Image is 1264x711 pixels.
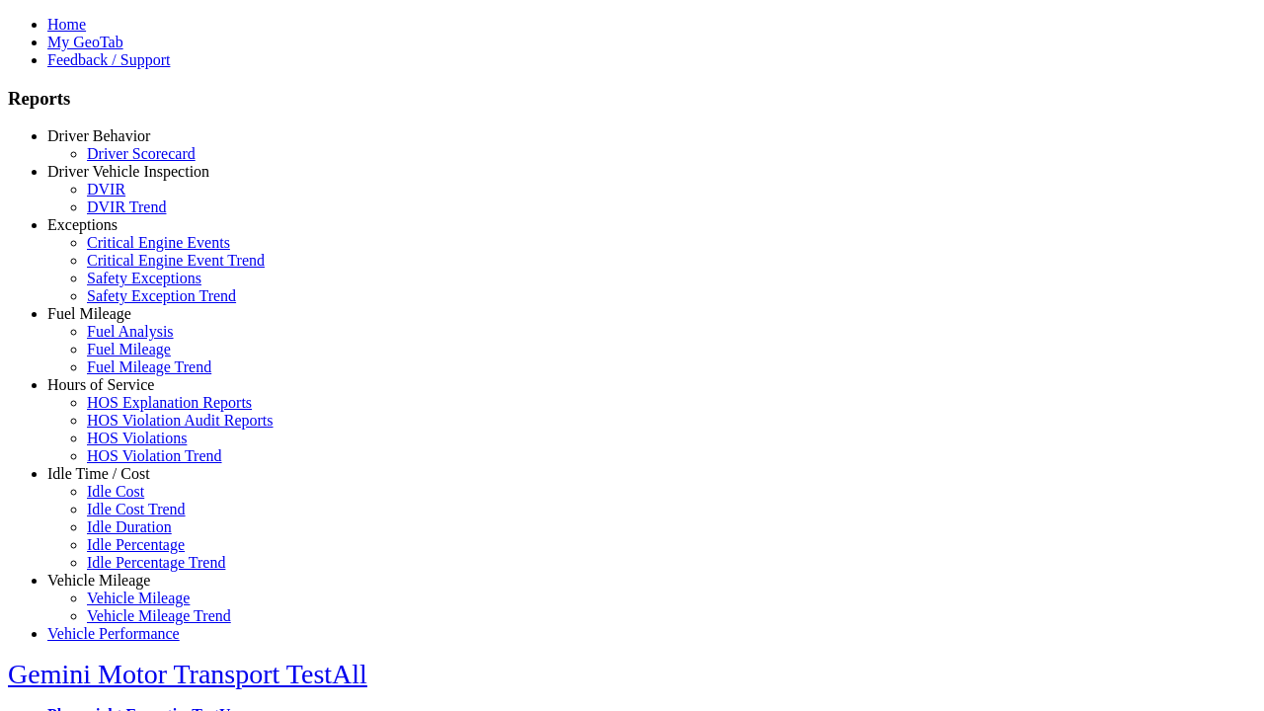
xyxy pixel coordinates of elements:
[47,16,86,33] a: Home
[87,447,222,464] a: HOS Violation Trend
[87,358,211,375] a: Fuel Mileage Trend
[87,590,190,606] a: Vehicle Mileage
[47,34,123,50] a: My GeoTab
[47,376,154,393] a: Hours of Service
[87,607,231,624] a: Vehicle Mileage Trend
[47,305,131,322] a: Fuel Mileage
[87,341,171,357] a: Fuel Mileage
[47,465,150,482] a: Idle Time / Cost
[87,252,265,269] a: Critical Engine Event Trend
[47,51,170,68] a: Feedback / Support
[87,287,236,304] a: Safety Exception Trend
[87,145,196,162] a: Driver Scorecard
[87,483,144,500] a: Idle Cost
[47,572,150,589] a: Vehicle Mileage
[87,554,225,571] a: Idle Percentage Trend
[47,625,180,642] a: Vehicle Performance
[87,234,230,251] a: Critical Engine Events
[47,163,209,180] a: Driver Vehicle Inspection
[87,181,125,197] a: DVIR
[47,127,150,144] a: Driver Behavior
[87,198,166,215] a: DVIR Trend
[87,501,186,517] a: Idle Cost Trend
[87,412,274,429] a: HOS Violation Audit Reports
[8,659,367,689] a: Gemini Motor Transport TestAll
[87,536,185,553] a: Idle Percentage
[87,430,187,446] a: HOS Violations
[47,216,118,233] a: Exceptions
[87,394,252,411] a: HOS Explanation Reports
[87,323,174,340] a: Fuel Analysis
[8,88,1256,110] h3: Reports
[87,270,201,286] a: Safety Exceptions
[87,518,172,535] a: Idle Duration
